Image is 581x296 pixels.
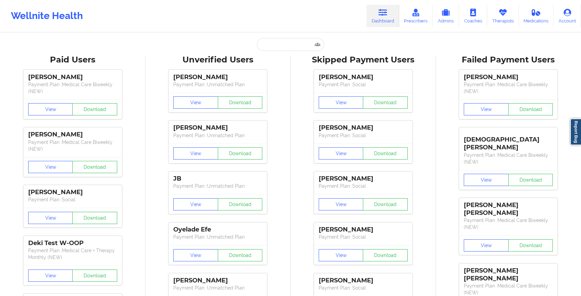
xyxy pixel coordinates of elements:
[28,73,117,81] div: [PERSON_NAME]
[363,198,408,210] button: Download
[319,284,408,291] p: Payment Plan : Social
[363,96,408,109] button: Download
[319,249,364,261] button: View
[173,175,262,183] div: JB
[173,183,262,189] p: Payment Plan : Unmatched Plan
[464,267,553,282] div: [PERSON_NAME] [PERSON_NAME]
[399,5,433,27] a: Prescribers
[218,96,263,109] button: Download
[319,183,408,189] p: Payment Plan : Social
[28,161,73,173] button: View
[173,132,262,139] p: Payment Plan : Unmatched Plan
[173,284,262,291] p: Payment Plan : Unmatched Plan
[464,282,553,296] p: Payment Plan : Medical Care Biweekly (NEW)
[28,247,117,261] p: Payment Plan : Medical Care + Therapy Monthly (NEW)
[487,5,519,27] a: Therapists
[173,249,218,261] button: View
[464,131,553,151] div: [DEMOGRAPHIC_DATA][PERSON_NAME]
[464,174,509,186] button: View
[28,212,73,224] button: View
[319,132,408,139] p: Payment Plan : Social
[218,249,263,261] button: Download
[173,81,262,88] p: Payment Plan : Unmatched Plan
[173,198,218,210] button: View
[508,239,553,252] button: Download
[28,81,117,95] p: Payment Plan : Medical Care Biweekly (NEW)
[173,124,262,132] div: [PERSON_NAME]
[367,5,399,27] a: Dashboard
[173,73,262,81] div: [PERSON_NAME]
[464,73,553,81] div: [PERSON_NAME]
[570,118,581,145] a: Report Bug
[464,201,553,217] div: [PERSON_NAME] [PERSON_NAME]
[319,96,364,109] button: View
[28,139,117,152] p: Payment Plan : Medical Care Biweekly (NEW)
[319,147,364,160] button: View
[319,234,408,240] p: Payment Plan : Social
[173,147,218,160] button: View
[519,5,554,27] a: Medications
[28,196,117,203] p: Payment Plan : Social
[464,81,553,95] p: Payment Plan : Medical Care Biweekly (NEW)
[319,124,408,132] div: [PERSON_NAME]
[319,198,364,210] button: View
[28,131,117,138] div: [PERSON_NAME]
[553,5,581,27] a: Account
[28,188,117,196] div: [PERSON_NAME]
[508,174,553,186] button: Download
[319,73,408,81] div: [PERSON_NAME]
[319,81,408,88] p: Payment Plan : Social
[5,55,141,65] div: Paid Users
[319,175,408,183] div: [PERSON_NAME]
[173,226,262,234] div: Oyelade Efe
[72,270,117,282] button: Download
[433,5,459,27] a: Admins
[319,277,408,284] div: [PERSON_NAME]
[218,147,263,160] button: Download
[218,198,263,210] button: Download
[363,147,408,160] button: Download
[72,212,117,224] button: Download
[173,96,218,109] button: View
[464,103,509,115] button: View
[464,217,553,230] p: Payment Plan : Medical Care Biweekly (NEW)
[150,55,286,65] div: Unverified Users
[464,152,553,165] p: Payment Plan : Medical Care Biweekly (NEW)
[508,103,553,115] button: Download
[173,277,262,284] div: [PERSON_NAME]
[363,249,408,261] button: Download
[295,55,431,65] div: Skipped Payment Users
[28,103,73,115] button: View
[441,55,577,65] div: Failed Payment Users
[28,239,117,247] div: Deki Test W-OOP
[459,5,487,27] a: Coaches
[72,161,117,173] button: Download
[464,239,509,252] button: View
[72,103,117,115] button: Download
[319,226,408,234] div: [PERSON_NAME]
[173,234,262,240] p: Payment Plan : Unmatched Plan
[28,270,73,282] button: View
